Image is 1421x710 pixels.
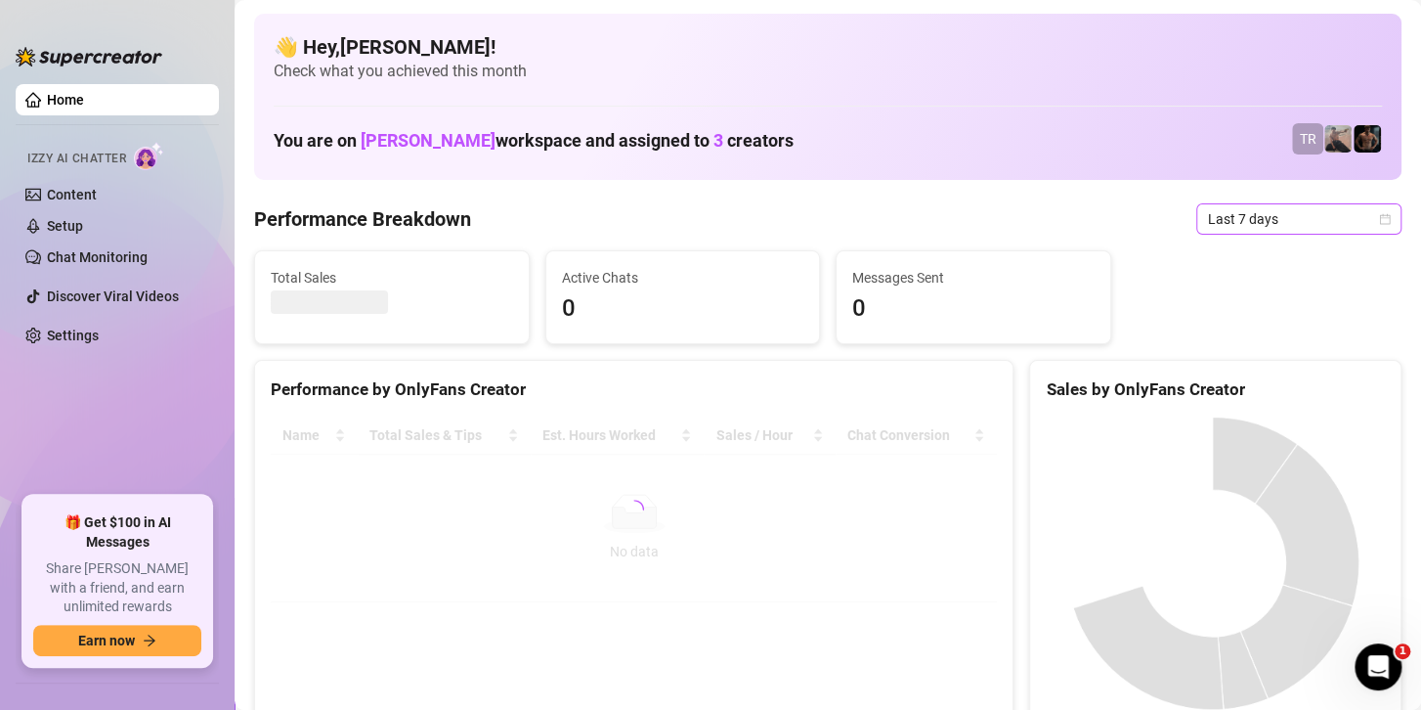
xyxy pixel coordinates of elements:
[274,130,794,152] h1: You are on workspace and assigned to creators
[274,61,1382,82] span: Check what you achieved this month
[852,267,1095,288] span: Messages Sent
[1046,377,1385,403] div: Sales by OnlyFans Creator
[1354,125,1381,153] img: Trent
[361,130,495,151] span: [PERSON_NAME]
[47,92,84,108] a: Home
[562,290,804,328] span: 0
[33,513,201,552] span: 🎁 Get $100 in AI Messages
[143,634,156,647] span: arrow-right
[78,633,135,648] span: Earn now
[1208,204,1390,234] span: Last 7 days
[1379,213,1391,225] span: calendar
[47,328,99,343] a: Settings
[713,130,723,151] span: 3
[1395,643,1410,659] span: 1
[33,559,201,617] span: Share [PERSON_NAME] with a friend, and earn unlimited rewards
[274,33,1382,61] h4: 👋 Hey, [PERSON_NAME] !
[624,500,644,519] span: loading
[1355,643,1401,690] iframe: Intercom live chat
[271,267,513,288] span: Total Sales
[1300,128,1316,150] span: TR
[47,187,97,202] a: Content
[47,218,83,234] a: Setup
[27,150,126,168] span: Izzy AI Chatter
[852,290,1095,328] span: 0
[1324,125,1352,153] img: LC
[134,142,164,170] img: AI Chatter
[16,47,162,67] img: logo-BBDzfeDw.svg
[562,267,804,288] span: Active Chats
[271,377,997,403] div: Performance by OnlyFans Creator
[254,205,471,233] h4: Performance Breakdown
[47,288,179,304] a: Discover Viral Videos
[33,625,201,656] button: Earn nowarrow-right
[47,249,148,265] a: Chat Monitoring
